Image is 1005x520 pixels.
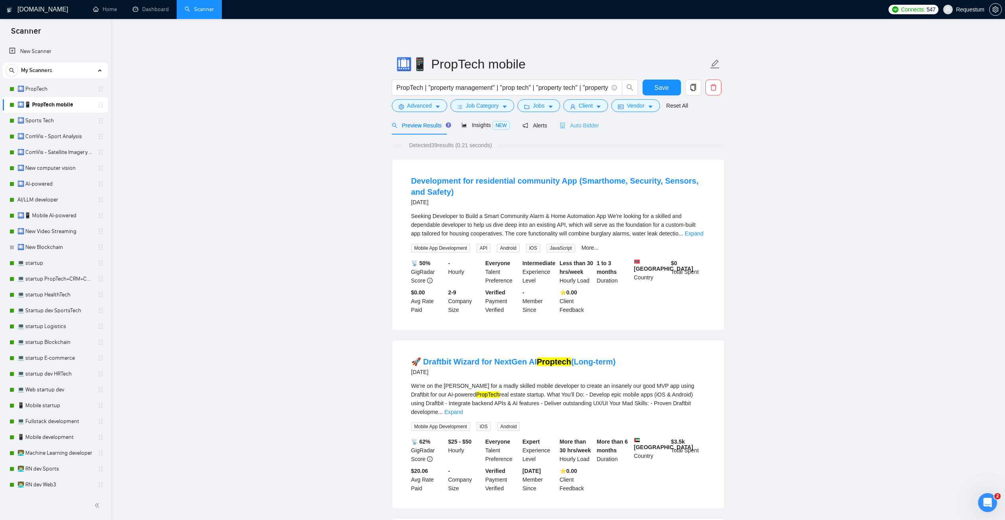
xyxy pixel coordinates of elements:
[558,467,595,493] div: Client Feedback
[476,391,500,398] mark: PropTech
[17,113,93,129] a: 🛄 Sports Tech
[17,350,93,366] a: 💻 startup E-commerce
[97,387,104,393] span: holder
[97,244,104,251] span: holder
[438,409,443,415] span: ...
[392,122,449,129] span: Preview Results
[404,141,498,150] span: Detected 39 results (0.21 seconds)
[927,5,935,14] span: 547
[427,456,433,462] span: info-circle
[97,402,104,409] span: holder
[643,80,681,95] button: Save
[445,121,452,129] div: Tooltip anchor
[97,371,104,377] span: holder
[558,288,595,314] div: Client Feedback
[17,271,93,287] a: 💻 startup PropTech+CRM+Construction
[17,144,93,160] a: 🛄 ComVis - Satellite Imagery Analysis
[6,64,18,77] button: search
[427,278,433,283] span: info-circle
[97,292,104,298] span: holder
[671,260,677,266] b: $ 0
[411,422,470,431] span: Mobile App Development
[547,244,575,252] span: JavaScript
[485,289,505,296] b: Verified
[595,259,632,285] div: Duration
[17,319,93,334] a: 💻 startup Logistics
[97,149,104,156] span: holder
[411,367,616,377] div: [DATE]
[411,289,425,296] b: $0.00
[410,288,447,314] div: Avg Rate Paid
[97,86,104,92] span: holder
[679,230,683,237] span: ...
[989,6,1002,13] a: setting
[17,287,93,303] a: 💻 startup HealthTech
[484,467,521,493] div: Payment Verified
[558,437,595,463] div: Hourly Load
[477,422,491,431] span: iOS
[537,357,571,366] mark: Proptech
[634,437,640,443] img: 🇦🇪
[632,437,669,463] div: Country
[706,84,721,91] span: delete
[17,461,93,477] a: 👨‍💻 RN dev Sports
[892,6,898,13] img: upwork-logo.png
[666,101,688,110] a: Reset All
[97,355,104,361] span: holder
[685,80,701,95] button: copy
[485,468,505,474] b: Verified
[17,255,93,271] a: 💻 startup
[523,122,547,129] span: Alerts
[411,260,431,266] b: 📡 50%
[97,260,104,266] span: holder
[497,244,519,252] span: Android
[411,176,699,196] a: Development for residential community App (Smarthome, Security, Sensors, and Safety)
[97,323,104,330] span: holder
[618,104,624,110] span: idcard
[17,160,93,176] a: 🛄 New computer vision
[596,104,601,110] span: caret-down
[17,366,93,382] a: 💻 startup dev HRTech
[533,101,545,110] span: Jobs
[597,260,617,275] b: 1 to 3 months
[634,259,640,264] img: 🇳🇴
[685,230,703,237] a: Expand
[17,192,93,208] a: AI/LLM developer
[97,102,104,108] span: holder
[407,101,432,110] span: Advanced
[517,99,560,112] button: folderJobscaret-down
[9,44,101,59] a: New Scanner
[706,80,721,95] button: delete
[17,239,93,255] a: 🛄 New Blockchain
[448,468,450,474] b: -
[411,468,428,474] b: $20.06
[560,289,577,296] b: ⭐️ 0.00
[399,104,404,110] span: setting
[521,259,558,285] div: Experience Level
[671,438,685,445] b: $ 3.5k
[448,438,471,445] b: $25 - $50
[97,434,104,440] span: holder
[523,438,540,445] b: Expert
[597,438,628,454] b: More than 6 months
[485,260,510,266] b: Everyone
[97,118,104,124] span: holder
[492,121,510,130] span: NEW
[521,467,558,493] div: Member Since
[17,334,93,350] a: 💻 startup Blockchain
[634,259,693,272] b: [GEOGRAPHIC_DATA]
[560,468,577,474] b: ⭐️ 0.00
[485,438,510,445] b: Everyone
[411,212,705,238] div: Seeking Developer to Build a Smart Community Alarm & Home Automation App We’re looking for a skil...
[632,259,669,285] div: Country
[611,99,660,112] button: idcardVendorcaret-down
[97,307,104,314] span: holder
[622,80,638,95] button: search
[97,339,104,345] span: holder
[17,81,93,97] a: 🛄 PropTech
[94,501,102,509] span: double-left
[17,382,93,398] a: 💻 Web startup dev
[484,437,521,463] div: Talent Preference
[17,398,93,414] a: 📱 Mobile startup
[97,466,104,472] span: holder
